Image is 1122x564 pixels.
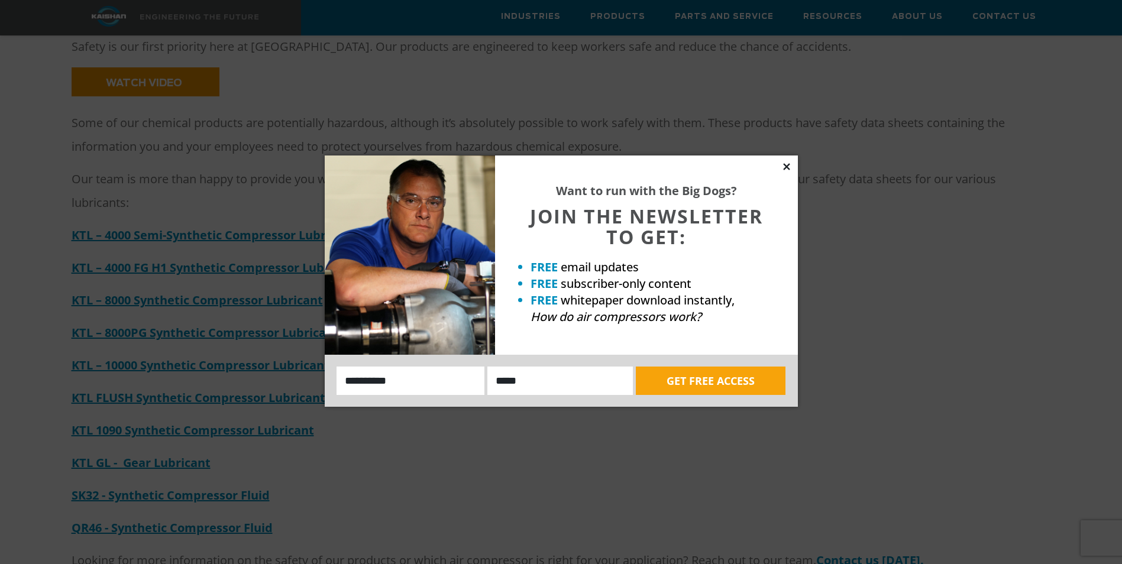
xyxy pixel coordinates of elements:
[530,203,763,249] span: JOIN THE NEWSLETTER TO GET:
[556,183,737,199] strong: Want to run with the Big Dogs?
[531,275,558,291] strong: FREE
[487,367,633,395] input: Email
[561,259,639,275] span: email updates
[531,259,558,275] strong: FREE
[636,367,785,395] button: GET FREE ACCESS
[781,161,792,172] button: Close
[561,292,735,308] span: whitepaper download instantly,
[531,292,558,308] strong: FREE
[337,367,485,395] input: Name:
[561,275,691,291] span: subscriber-only content
[531,309,701,325] em: How do air compressors work?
